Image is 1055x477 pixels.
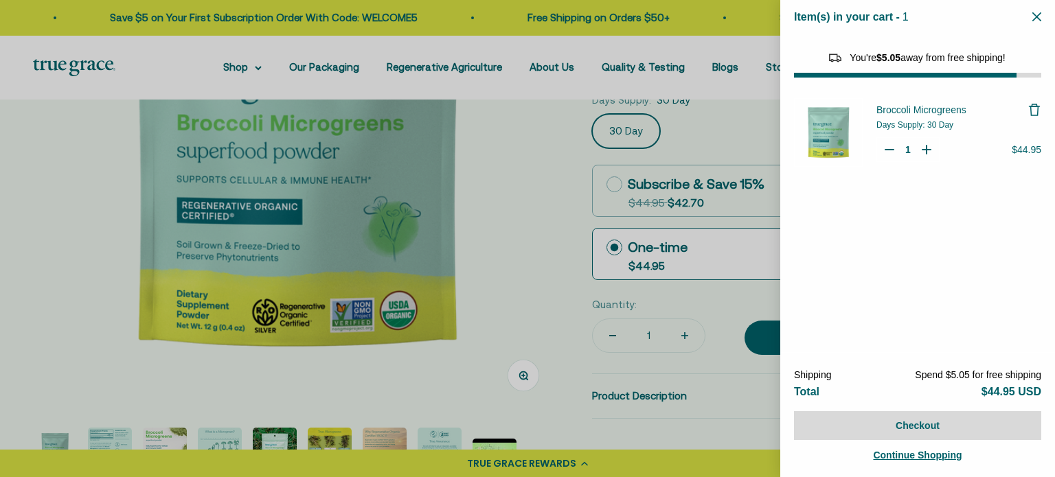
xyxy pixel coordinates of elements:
[876,103,1028,117] a: Broccoli Microgreens
[794,386,819,397] span: Total
[794,411,1041,440] button: Checkout
[915,369,1041,380] span: Spend $5.05 for free shipping
[794,11,900,23] span: Item(s) in your cart -
[850,52,1005,63] span: You're away from free shipping!
[876,120,953,130] span: Days Supply: 30 Day
[1012,144,1041,155] span: $44.95
[827,49,843,66] img: Reward bar icon image
[1032,10,1041,23] button: Close
[903,11,909,23] span: 1
[876,104,966,115] span: Broccoli Microgreens
[873,450,962,461] span: Continue Shopping
[901,143,915,156] input: Quantity for Broccoli Microgreens
[876,52,900,63] span: $5.05
[794,98,863,167] img: Broccoli Microgreens - 30 Day
[1028,103,1041,117] button: Remove Broccoli Microgreens
[794,447,1041,463] a: Continue Shopping
[794,369,832,380] span: Shipping
[982,386,1041,397] span: $44.95 USD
